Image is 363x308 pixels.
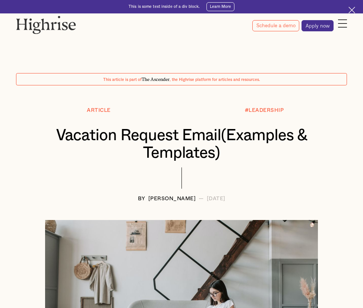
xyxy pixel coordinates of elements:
[138,196,145,202] div: BY
[170,78,260,82] span: , the Highrise platform for articles and resources.
[16,16,76,34] img: Highrise logo
[148,196,196,202] div: [PERSON_NAME]
[142,76,170,81] span: The Ascender
[302,20,334,31] a: Apply now
[103,78,142,82] span: This article is part of
[87,108,111,113] div: Article
[348,7,355,13] img: Cross icon
[245,108,284,113] div: #LEADERSHIP
[207,196,225,202] div: [DATE]
[27,127,336,162] h1: Vacation Request Email(Examples & Templates)
[206,2,234,11] a: Learn More
[199,196,204,202] div: —
[129,4,200,9] div: This is some text inside of a div block.
[252,20,299,31] a: Schedule a demo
